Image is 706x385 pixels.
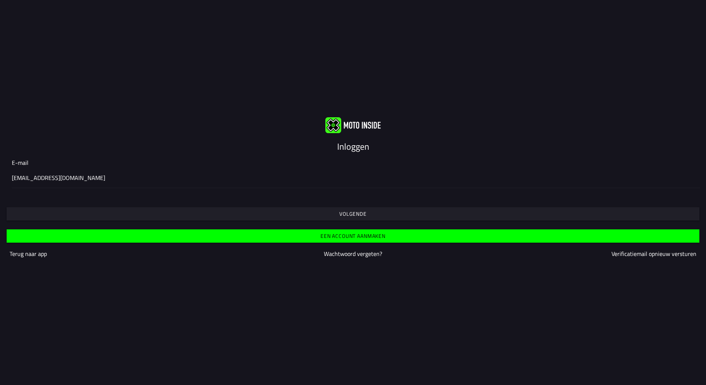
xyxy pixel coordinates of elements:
a: Terug naar app [10,249,47,258]
ion-input: E-mail [12,158,694,188]
ion-text: Inloggen [337,140,369,153]
a: Verificatiemail opnieuw versturen [611,249,696,258]
input: E-mail [12,173,694,182]
ion-text: Volgende [339,211,367,216]
a: Wachtwoord vergeten? [324,249,382,258]
ion-button: Een account aanmaken [7,229,699,243]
